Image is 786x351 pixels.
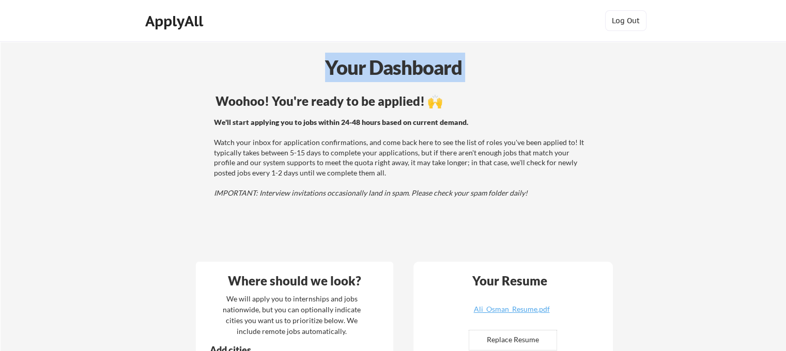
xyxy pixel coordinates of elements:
[450,306,573,322] a: Ali_Osman_Resume.pdf
[145,12,206,30] div: ApplyAll
[214,118,468,126] strong: We'll start applying you to jobs within 24-48 hours based on current demand.
[450,306,573,313] div: Ali_Osman_Resume.pdf
[214,117,587,198] div: Watch your inbox for application confirmations, and come back here to see the list of roles you'v...
[215,95,588,107] div: Woohoo! You're ready to be applied! 🙌
[198,275,391,287] div: Where should we look?
[1,53,786,82] div: Your Dashboard
[458,275,561,287] div: Your Resume
[214,188,528,197] em: IMPORTANT: Interview invitations occasionally land in spam. Please check your spam folder daily!
[605,10,646,31] button: Log Out
[221,293,363,337] div: We will apply you to internships and jobs nationwide, but you can optionally indicate cities you ...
